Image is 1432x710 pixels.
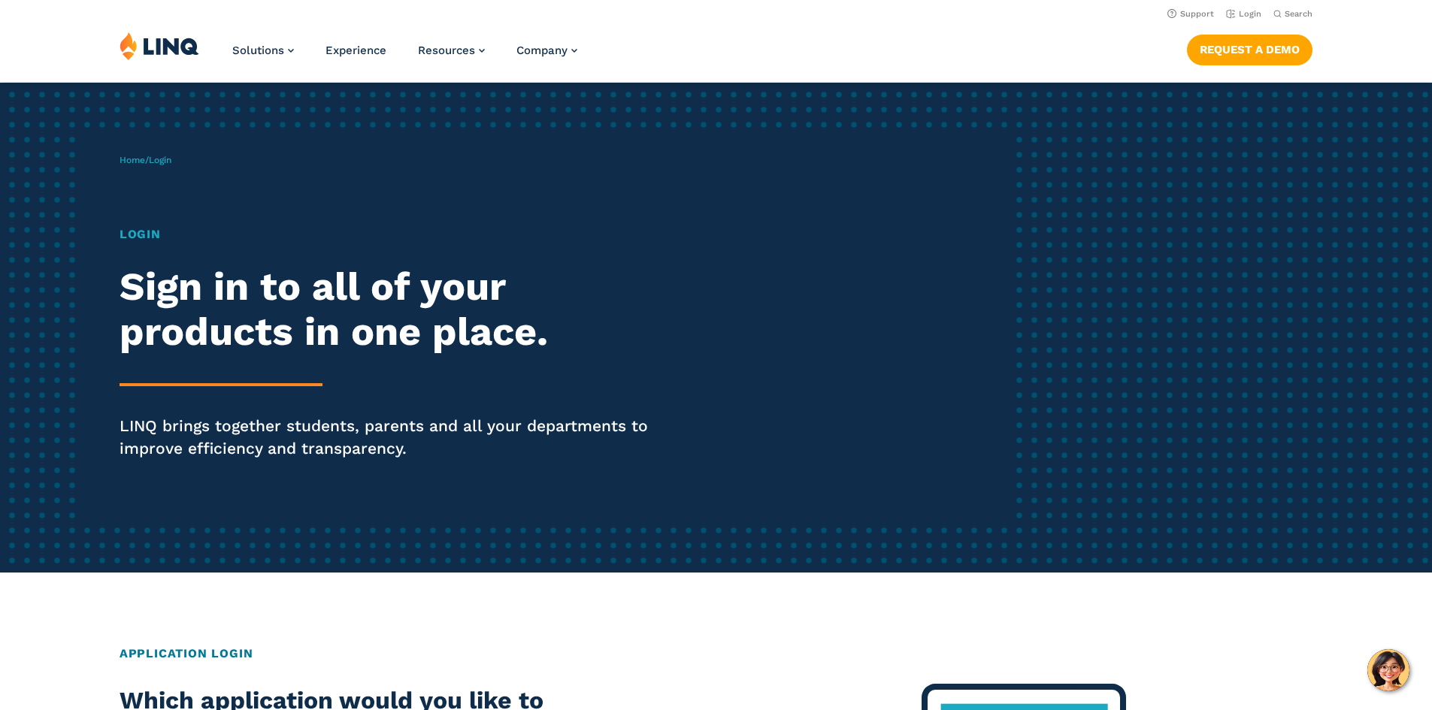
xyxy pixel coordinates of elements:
span: Solutions [232,44,284,57]
h2: Sign in to all of your products in one place. [120,264,671,355]
nav: Primary Navigation [232,32,577,81]
a: Support [1167,9,1214,19]
span: Login [149,155,171,165]
a: Resources [418,44,485,57]
a: Company [516,44,577,57]
h1: Login [120,225,671,243]
a: Solutions [232,44,294,57]
button: Open Search Bar [1273,8,1312,20]
p: LINQ brings together students, parents and all your departments to improve efficiency and transpa... [120,415,671,460]
span: / [120,155,171,165]
a: Login [1226,9,1261,19]
span: Resources [418,44,475,57]
a: Experience [325,44,386,57]
h2: Application Login [120,645,1312,663]
span: Search [1285,9,1312,19]
span: Company [516,44,568,57]
button: Hello, have a question? Let’s chat. [1367,649,1409,691]
a: Request a Demo [1187,35,1312,65]
nav: Button Navigation [1187,32,1312,65]
a: Home [120,155,145,165]
img: LINQ | K‑12 Software [120,32,199,60]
